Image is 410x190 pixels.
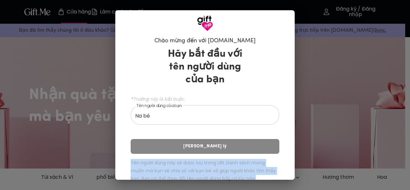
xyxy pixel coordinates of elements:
[154,38,256,44] font: Chào mừng đến với [DOMAIN_NAME]
[197,15,213,31] img: Logo GiftMe
[168,49,242,85] font: Hãy bắt đầu với tên người dùng của bạn
[131,160,276,182] font: Tên người dùng này sẽ được lưu trong URL Danh sách mong muốn mà bạn sẽ chia sẻ với bạn bè và giúp...
[131,107,272,125] input: Tên người dùng của bạn
[131,96,185,102] font: *Trường này là bắt buộc.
